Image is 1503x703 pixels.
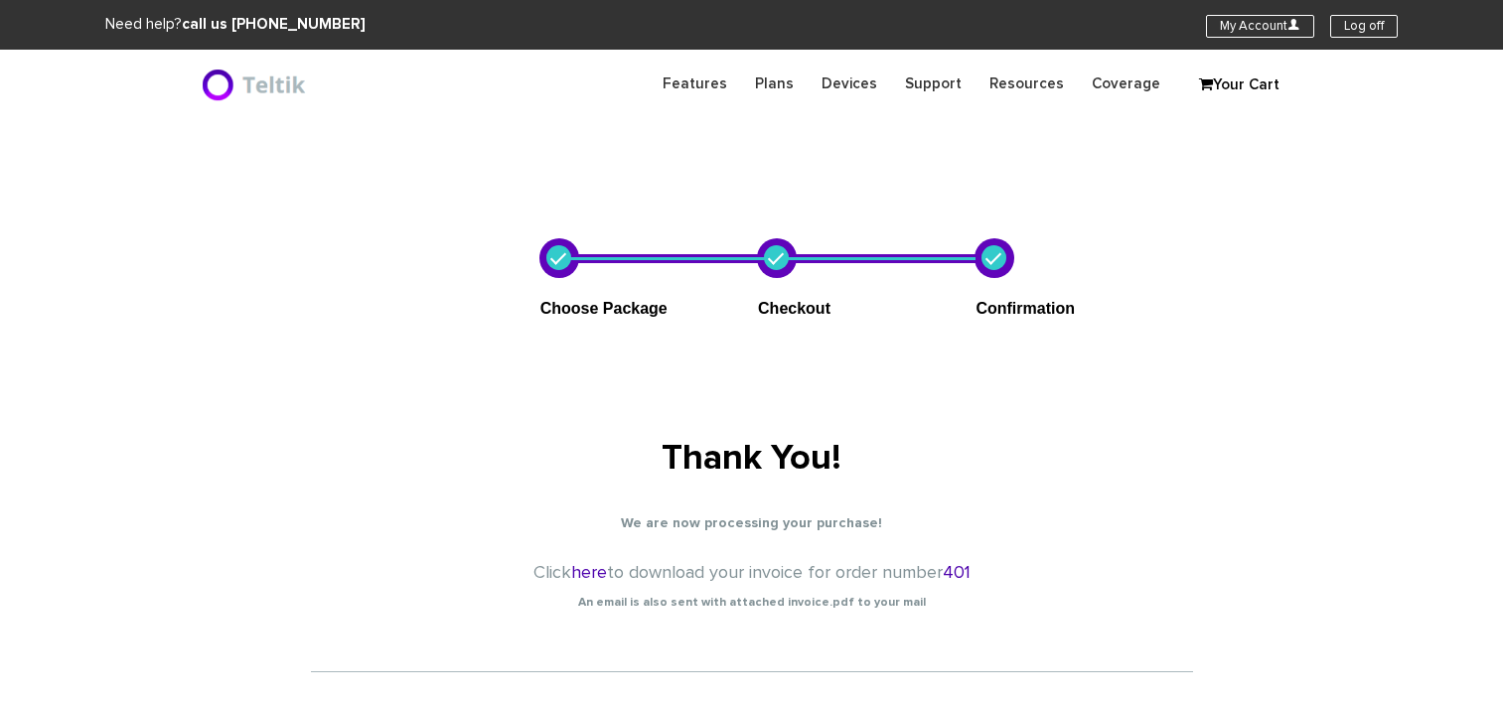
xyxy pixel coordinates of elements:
[976,300,1075,317] span: Confirmation
[311,564,1193,584] h4: Click to download your invoice for order number
[649,65,741,103] a: Features
[311,594,1193,612] p: An email is also sent with attached invoice.pdf to your mail
[1330,15,1398,38] a: Log off
[976,65,1078,103] a: Resources
[182,17,366,32] strong: call us [PHONE_NUMBER]
[808,65,891,103] a: Devices
[741,65,808,103] a: Plans
[943,564,971,582] span: 401
[540,300,668,317] span: Choose Package
[1206,15,1314,38] a: My AccountU
[434,440,1070,480] h1: Thank You!
[311,513,1193,534] p: We are now processing your purchase!
[201,65,311,104] img: BriteX
[758,300,830,317] span: Checkout
[1189,70,1288,100] a: Your Cart
[1287,18,1300,31] i: U
[105,17,366,32] span: Need help?
[1078,65,1174,103] a: Coverage
[891,65,976,103] a: Support
[571,564,607,582] a: here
